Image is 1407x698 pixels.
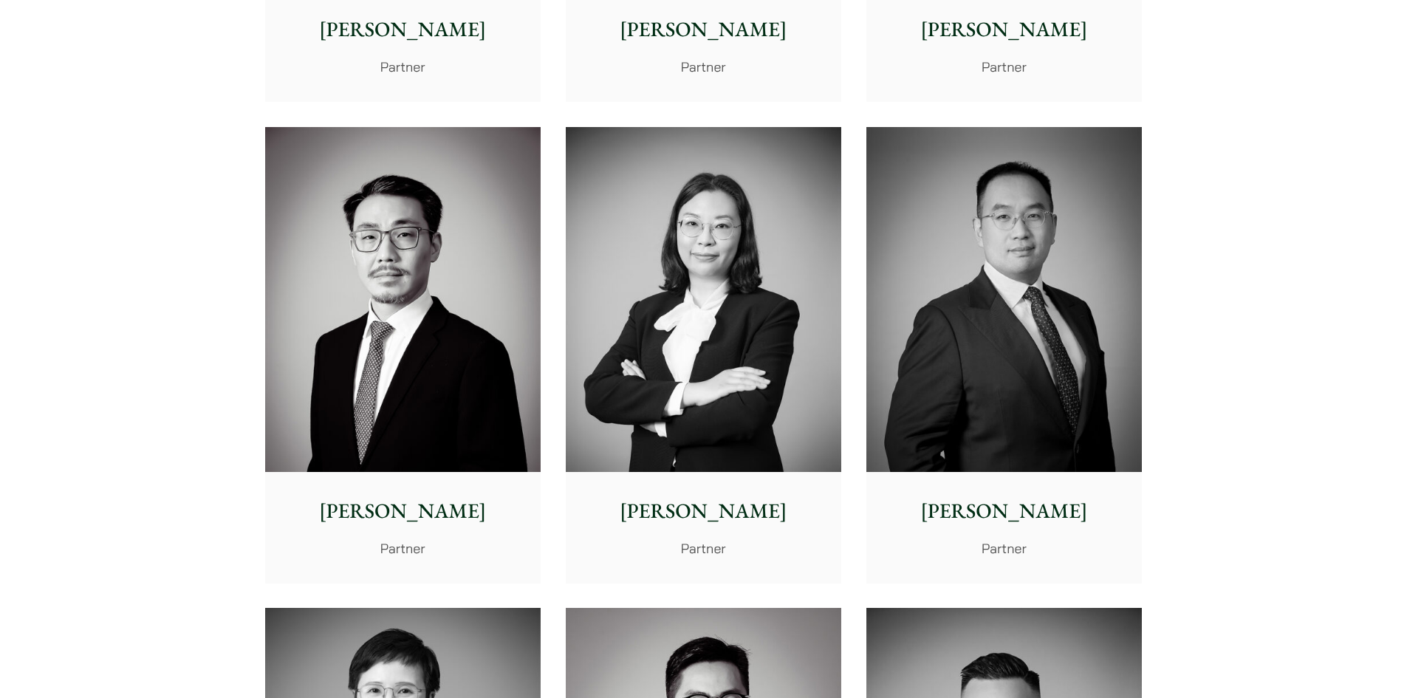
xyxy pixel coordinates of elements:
[578,57,829,77] p: Partner
[878,57,1130,77] p: Partner
[265,127,541,584] a: [PERSON_NAME] Partner
[566,127,841,584] a: [PERSON_NAME] Partner
[878,538,1130,558] p: Partner
[878,14,1130,45] p: [PERSON_NAME]
[277,14,529,45] p: [PERSON_NAME]
[578,538,829,558] p: Partner
[277,496,529,527] p: [PERSON_NAME]
[277,538,529,558] p: Partner
[578,496,829,527] p: [PERSON_NAME]
[277,57,529,77] p: Partner
[878,496,1130,527] p: [PERSON_NAME]
[578,14,829,45] p: [PERSON_NAME]
[866,127,1142,584] a: [PERSON_NAME] Partner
